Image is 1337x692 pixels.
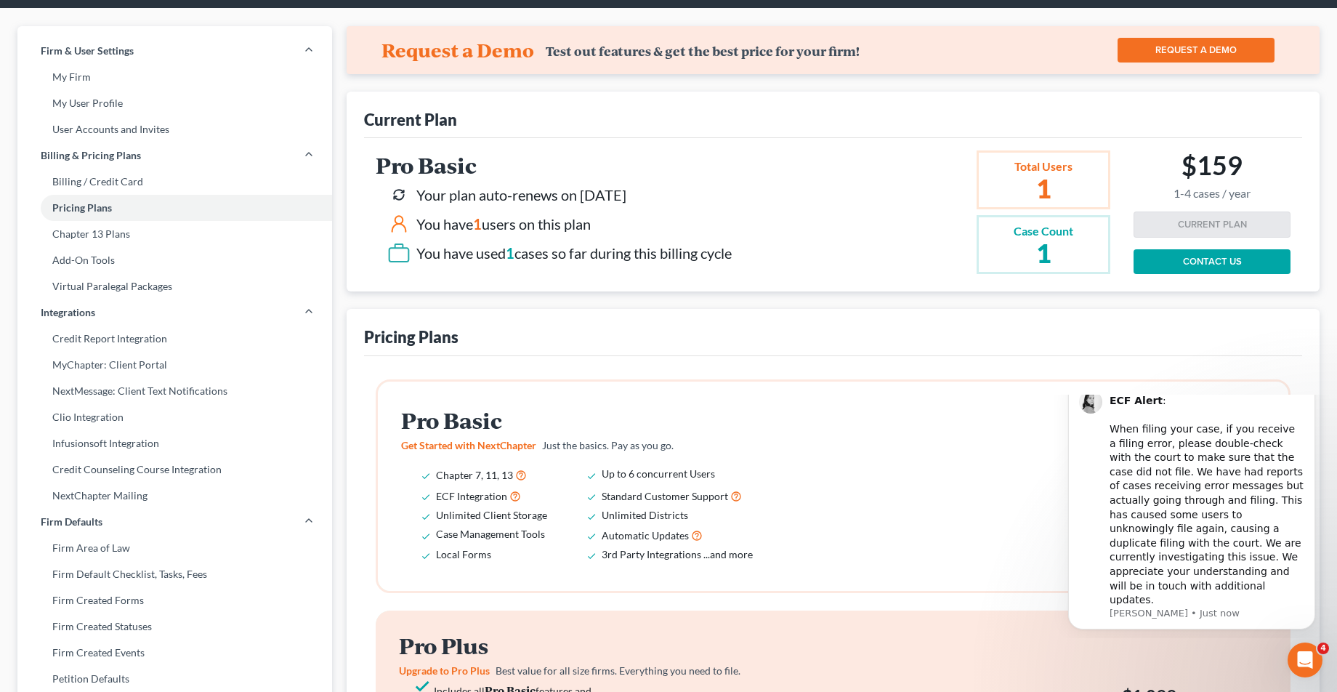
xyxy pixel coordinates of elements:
span: 1 [506,244,514,262]
a: Infusionsoft Integration [17,430,332,456]
a: REQUEST A DEMO [1118,38,1275,63]
a: My User Profile [17,90,332,116]
iframe: Intercom notifications message [1046,395,1337,638]
span: Unlimited Client Storage [436,509,547,521]
a: Add-On Tools [17,247,332,273]
p: Message from Lindsey, sent Just now [63,212,258,225]
a: Petition Defaults [17,666,332,692]
h2: 1 [1014,240,1073,266]
span: Case Management Tools [436,528,545,540]
a: My Firm [17,64,332,90]
a: Firm & User Settings [17,38,332,64]
a: Pricing Plans [17,195,332,221]
a: Virtual Paralegal Packages [17,273,332,299]
div: Total Users [1014,158,1073,175]
a: Integrations [17,299,332,326]
span: 4 [1317,643,1329,654]
span: Local Forms [436,548,491,560]
div: Your plan auto-renews on [DATE] [416,185,626,206]
span: Just the basics. Pay as you go. [542,439,674,451]
span: Firm & User Settings [41,44,134,58]
span: 3rd Party Integrations [602,548,701,560]
a: Firm Created Forms [17,587,332,613]
a: Firm Area of Law [17,535,332,561]
small: 1-4 cases / year [1174,187,1251,201]
div: You have used cases so far during this billing cycle [416,243,732,264]
h2: $159 [1174,150,1251,200]
span: Get Started with NextChapter [401,439,536,451]
a: Billing / Credit Card [17,169,332,195]
h2: Pro Basic [376,153,732,177]
span: Chapter 7, 11, 13 [436,469,513,481]
span: 1 [473,215,482,233]
a: NextChapter Mailing [17,483,332,509]
span: Up to 6 concurrent Users [602,467,715,480]
span: Billing & Pricing Plans [41,148,141,163]
span: ...and more [703,548,753,560]
a: User Accounts and Invites [17,116,332,142]
span: Firm Defaults [41,515,102,529]
a: Credit Report Integration [17,326,332,352]
a: Firm Created Events [17,640,332,666]
span: Unlimited Districts [602,509,688,521]
div: Pricing Plans [364,326,459,347]
a: NextMessage: Client Text Notifications [17,378,332,404]
span: Automatic Updates [602,529,689,542]
span: Best value for all size firms. Everything you need to file. [496,664,740,677]
span: Integrations [41,305,95,320]
span: Upgrade to Pro Plus [399,664,490,677]
iframe: Intercom live chat [1288,643,1322,677]
div: Test out features & get the best price for your firm! [546,44,860,59]
button: CURRENT PLAN [1134,212,1290,238]
h4: Request a Demo [381,39,534,62]
h2: Pro Basic [401,409,773,432]
a: Chapter 13 Plans [17,221,332,247]
a: Billing & Pricing Plans [17,142,332,169]
h2: Pro Plus [399,634,771,658]
span: Standard Customer Support [602,490,728,502]
a: Clio Integration [17,404,332,430]
div: You have users on this plan [416,214,591,235]
a: Firm Default Checklist, Tasks, Fees [17,561,332,587]
span: ECF Integration [436,490,507,502]
a: MyChapter: Client Portal [17,352,332,378]
div: Case Count [1014,223,1073,240]
a: Firm Defaults [17,509,332,535]
a: CONTACT US [1134,249,1290,274]
a: Credit Counseling Course Integration [17,456,332,483]
div: Current Plan [364,109,457,130]
a: Firm Created Statuses [17,613,332,640]
h2: 1 [1014,175,1073,201]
